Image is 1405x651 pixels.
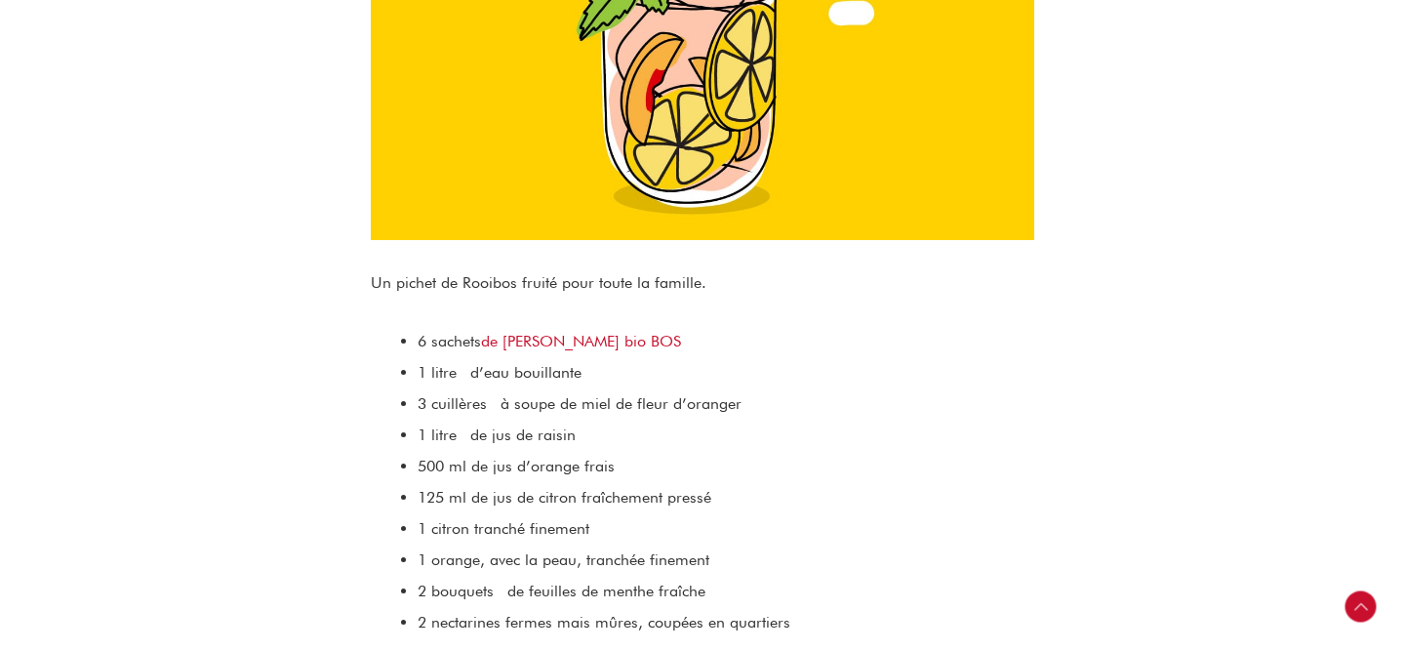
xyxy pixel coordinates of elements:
[418,388,1034,420] li: 3 cuillères à soupe de miel de fleur d’oranger
[418,482,1034,513] li: 125 ml de jus de citron fraîchement pressé
[418,326,1034,357] li: 6 sachets
[418,420,1034,451] li: 1 litre de jus de raisin
[481,332,681,350] a: de [PERSON_NAME] bio BOS
[418,607,1034,638] li: 2 nectarines fermes mais mûres, coupées en quartiers
[371,267,1034,299] p: Un pichet de Rooibos fruité pour toute la famille.
[418,451,1034,482] li: 500 ml de jus d’orange frais
[418,513,1034,545] li: 1 citron tranché finement
[418,545,1034,576] li: 1 orange, avec la peau, tranchée finement
[418,357,1034,388] li: 1 litre d’eau bouillante
[418,576,1034,607] li: 2 bouquets de feuilles de menthe fraîche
